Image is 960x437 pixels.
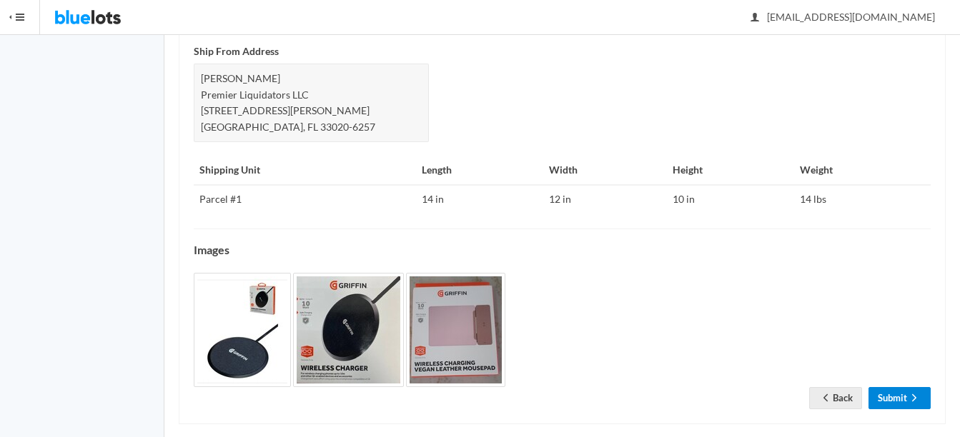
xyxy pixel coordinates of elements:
[416,185,544,214] td: 14 in
[809,387,862,409] a: arrow backBack
[194,273,291,387] img: 904df082-affb-4d58-a722-cfeb7fe20c74-1759167387.jpg
[667,156,795,185] th: Height
[667,185,795,214] td: 10 in
[406,273,505,387] img: b56ff80a-4bd2-49a0-9857-44bf1d081136-1760368291.jpg
[869,387,931,409] a: Submitarrow forward
[194,156,416,185] th: Shipping Unit
[543,156,666,185] th: Width
[293,273,404,387] img: 9b0d0a58-1334-431f-939d-384e95e588b5-1759167388.jpg
[194,243,931,256] h4: Images
[416,156,544,185] th: Length
[194,64,429,142] div: [PERSON_NAME] Premier Liquidators LLC [STREET_ADDRESS][PERSON_NAME] [GEOGRAPHIC_DATA], FL 33020-6257
[794,185,931,214] td: 14 lbs
[751,11,935,23] span: [EMAIL_ADDRESS][DOMAIN_NAME]
[748,11,762,25] ion-icon: person
[907,392,921,406] ion-icon: arrow forward
[194,44,279,60] label: Ship From Address
[194,185,416,214] td: Parcel #1
[794,156,931,185] th: Weight
[818,392,833,406] ion-icon: arrow back
[543,185,666,214] td: 12 in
